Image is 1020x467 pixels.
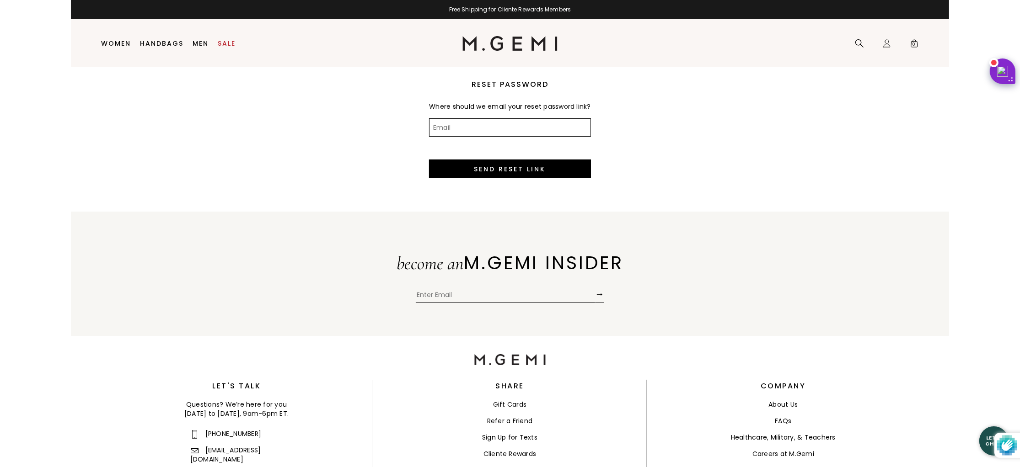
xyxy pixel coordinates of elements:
[464,250,623,276] span: M.GEMI INSIDER
[100,400,373,418] div: Questions? We’re here for you [DATE] to [DATE], 9am-6pm ET.
[429,159,591,178] input: Send Reset Link
[193,40,209,47] a: Men
[416,289,595,303] input: Enter Email
[731,433,836,442] a: Healthcare, Military, & Teachers
[102,40,131,47] a: Women
[429,118,591,137] input: Email
[482,433,537,442] a: Sign Up for Texts
[775,416,791,425] a: FAQs
[487,416,533,425] a: Refer a Friend
[429,79,591,90] h1: Reset password
[191,448,199,453] img: Contact us: email
[429,95,591,118] div: Where should we email your reset password link?
[100,383,373,389] h3: Let's Talk
[768,400,798,409] a: About Us
[397,252,464,274] span: become an
[71,6,949,13] div: 2 / 2
[910,41,919,50] span: 0
[761,383,806,389] h3: Company
[140,40,184,47] a: Handbags
[752,449,814,458] a: Careers at M.Gemi
[462,36,558,51] img: M.Gemi
[192,430,197,438] img: Contact us: phone
[474,354,546,365] img: M.Gemi
[493,400,527,409] a: Gift Cards
[218,40,236,47] a: Sale
[997,433,1017,458] img: Protected by hCaptcha
[483,449,537,458] a: Cliente Rewards
[190,446,261,464] a: Contact us: email[EMAIL_ADDRESS][DOMAIN_NAME]
[979,435,1009,446] div: Let's Chat
[595,285,604,303] button: →
[495,383,524,389] h3: Share
[190,429,262,438] a: Contact us: phone[PHONE_NUMBER]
